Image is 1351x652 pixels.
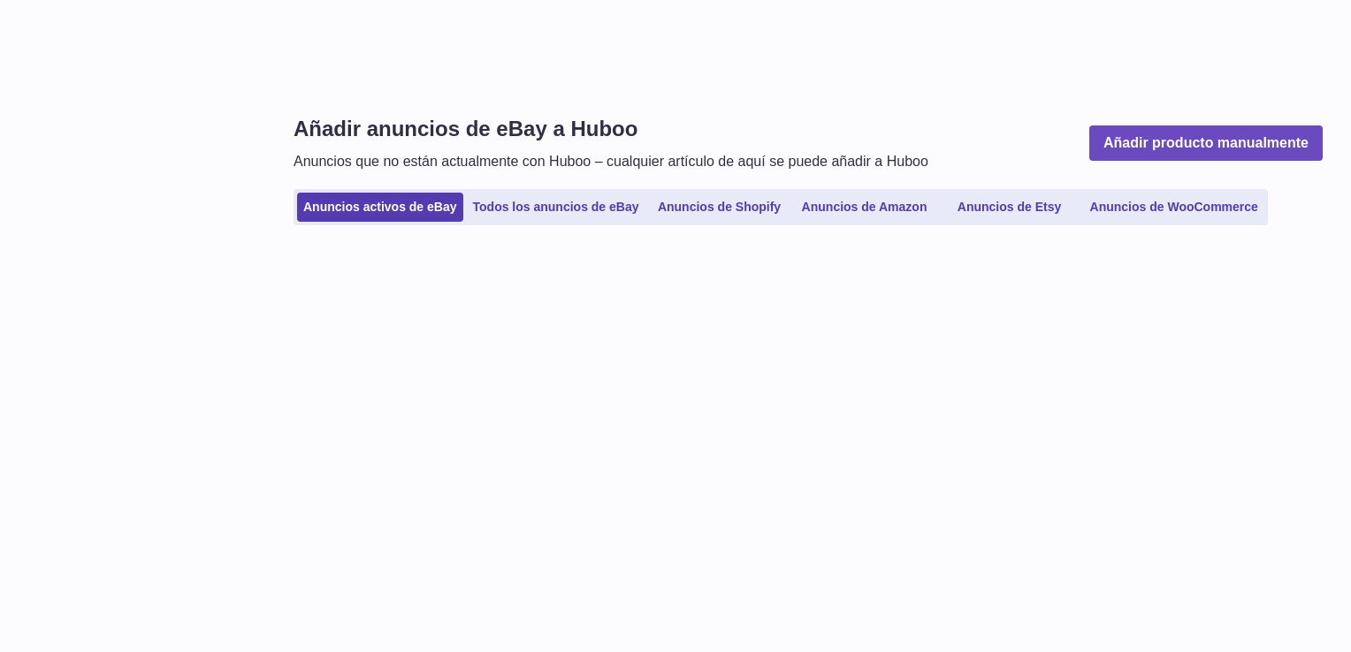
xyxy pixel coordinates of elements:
[294,115,928,143] h1: Añadir anuncios de eBay a Huboo
[649,193,790,222] a: Anuncios de Shopify
[794,193,935,222] a: Anuncios de Amazon
[294,152,928,171] p: Anuncios que no están actualmente con Huboo – cualquier artículo de aquí se puede añadir a Huboo
[297,193,463,222] a: Anuncios activos de eBay
[467,193,645,222] a: Todos los anuncios de eBay
[939,193,1080,222] a: Anuncios de Etsy
[1084,193,1264,222] a: Anuncios de WooCommerce
[1089,125,1323,162] a: Añadir producto manualmente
